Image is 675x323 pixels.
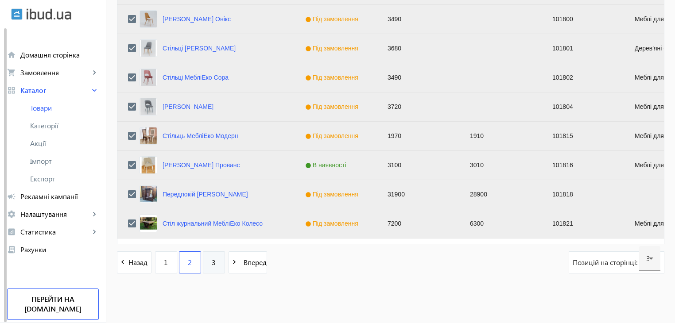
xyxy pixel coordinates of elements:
[164,258,168,267] span: 1
[20,192,99,201] span: Рекламні кампанії
[240,258,267,267] span: Вперед
[377,209,459,238] div: 7200
[90,86,99,95] mat-icon: keyboard_arrow_right
[7,227,16,236] mat-icon: analytics
[30,139,99,148] span: Акції
[20,86,90,95] span: Каталог
[377,5,459,34] div: 3490
[163,15,231,23] a: [PERSON_NAME] Онікс
[573,258,639,267] span: Позицій на сторінці:
[163,191,248,198] a: Передпокій [PERSON_NAME]
[163,220,263,227] a: Стіл журнальний МебліЕко Колесо
[188,258,192,267] span: 2
[377,63,459,92] div: 3490
[7,288,99,320] a: Перейти на [DOMAIN_NAME]
[305,132,361,139] span: Під замовлення
[163,161,240,169] a: [PERSON_NAME] Прованс
[7,210,16,219] mat-icon: settings
[20,245,99,254] span: Рахунки
[30,121,99,130] span: Категорії
[377,151,459,180] div: 3100
[542,63,624,92] div: 101802
[7,245,16,254] mat-icon: receipt_long
[30,157,99,165] span: Імпорт
[90,210,99,219] mat-icon: keyboard_arrow_right
[542,209,624,238] div: 101821
[305,45,361,52] span: Під замовлення
[7,86,16,95] mat-icon: grid_view
[90,68,99,77] mat-icon: keyboard_arrow_right
[377,122,459,150] div: 1970
[7,192,16,201] mat-icon: campaign
[30,104,99,112] span: Товари
[229,257,240,268] mat-icon: navigate_next
[542,180,624,209] div: 101818
[305,15,361,23] span: Під замовлення
[30,174,99,183] span: Експорт
[20,68,90,77] span: Замовлення
[542,34,624,63] div: 101801
[459,209,542,238] div: 6300
[212,258,216,267] span: 3
[128,258,151,267] span: Назад
[542,122,624,150] div: 101815
[20,210,90,219] span: Налаштування
[90,227,99,236] mat-icon: keyboard_arrow_right
[305,191,361,198] span: Під замовлення
[20,50,99,59] span: Домашня сторінка
[163,132,238,139] a: Стільць МебліЕко Модерн
[377,34,459,63] div: 3680
[542,151,624,180] div: 101816
[7,68,16,77] mat-icon: shopping_cart
[163,103,213,110] a: [PERSON_NAME]
[7,50,16,59] mat-icon: home
[163,74,229,81] a: Стільці МебліЕко Сора
[27,8,71,20] img: ibud_text.svg
[305,220,361,227] span: Під замовлення
[542,92,624,121] div: 101804
[117,251,151,273] button: Назад
[459,151,542,180] div: 3010
[305,74,361,81] span: Під замовлення
[305,103,361,110] span: Під замовлення
[163,45,236,52] a: Стільці [PERSON_NAME]
[459,122,542,150] div: 1910
[542,5,624,34] div: 101800
[377,92,459,121] div: 3720
[11,8,23,20] img: ibud.svg
[459,180,542,209] div: 28900
[20,227,90,236] span: Статистика
[229,251,267,273] button: Вперед
[305,161,349,169] span: В наявності
[117,257,128,268] mat-icon: navigate_before
[377,180,459,209] div: 31900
